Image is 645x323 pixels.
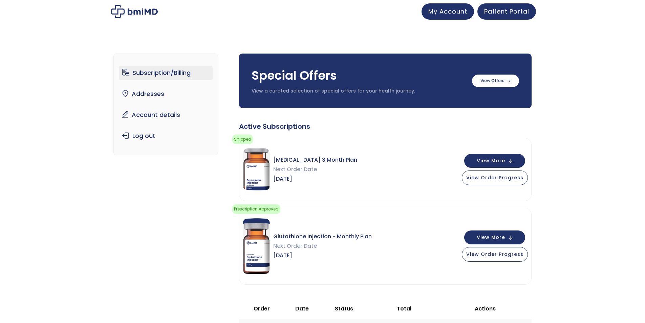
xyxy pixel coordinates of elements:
span: [MEDICAL_DATA] 3 Month Plan [273,155,357,165]
a: Log out [119,129,213,143]
span: Date [295,305,309,312]
a: Patient Portal [477,3,536,20]
span: My Account [428,7,467,16]
button: View More [464,154,525,168]
span: Prescription Approved [232,204,280,214]
span: Patient Portal [484,7,529,16]
h3: Special Offers [252,67,465,84]
button: View More [464,230,525,244]
p: View a curated selection of special offers for your health journey. [252,88,465,95]
span: Total [397,305,411,312]
span: Glutathione Injection - Monthly Plan [273,232,372,241]
span: View Order Progress [466,251,523,258]
button: View Order Progress [462,247,528,262]
nav: Account pages [113,54,218,155]
button: View Order Progress [462,170,528,185]
div: Active Subscriptions [239,122,532,131]
span: Next Order Date [273,165,357,174]
span: Shipped [232,135,253,144]
span: Next Order Date [273,241,372,251]
span: [DATE] [273,251,372,260]
a: My Account [422,3,474,20]
span: [DATE] [273,174,357,184]
span: View More [477,235,505,240]
span: Order [254,305,270,312]
span: Status [335,305,353,312]
a: Addresses [119,87,213,101]
span: View More [477,159,505,163]
img: My account [111,5,158,18]
span: View Order Progress [466,174,523,181]
a: Account details [119,108,213,122]
a: here [328,139,339,146]
a: Subscription/Billing [119,66,213,80]
span: Actions [475,305,496,312]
